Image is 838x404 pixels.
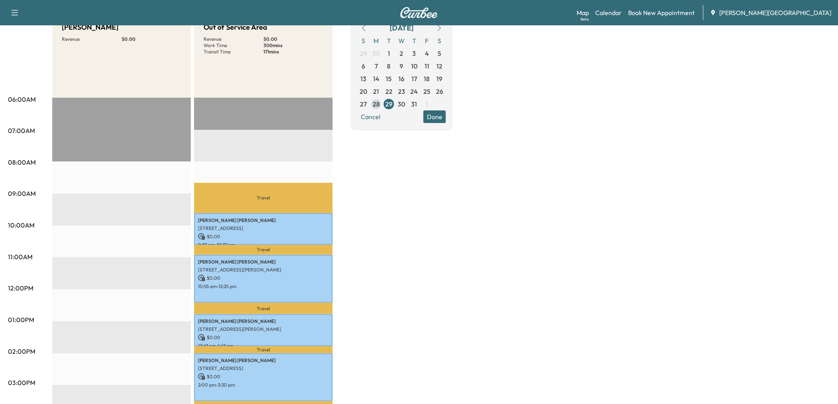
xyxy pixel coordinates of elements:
span: 9 [400,61,404,71]
p: [PERSON_NAME] [PERSON_NAME] [198,259,329,265]
p: [STREET_ADDRESS] [198,365,329,372]
p: $ 0.00 [198,334,329,341]
p: Work Time [204,42,263,49]
span: 5 [438,49,442,58]
span: M [370,34,383,47]
span: 16 [399,74,405,83]
p: $ 0.00 [198,373,329,380]
span: 12 [437,61,443,71]
p: 9:37 am - 10:37 am [198,242,329,248]
a: MapBeta [577,8,589,17]
span: 18 [424,74,430,83]
p: 06:00AM [8,95,36,104]
p: [STREET_ADDRESS][PERSON_NAME] [198,326,329,332]
p: Travel [194,245,333,254]
p: $ 0.00 [122,36,181,42]
span: 1 [426,99,428,109]
span: [PERSON_NAME][GEOGRAPHIC_DATA] [720,8,832,17]
span: 13 [361,74,367,83]
p: 11:00AM [8,252,32,262]
span: 1 [388,49,390,58]
p: 01:00PM [8,315,34,324]
a: Calendar [595,8,622,17]
span: 3 [413,49,416,58]
span: 29 [360,49,367,58]
span: 10 [411,61,417,71]
a: Book New Appointment [628,8,695,17]
p: $ 0.00 [198,275,329,282]
p: $ 0.00 [263,36,323,42]
span: T [408,34,421,47]
p: [STREET_ADDRESS][PERSON_NAME] [198,267,329,273]
span: 17 [411,74,417,83]
span: 25 [423,87,430,96]
span: 20 [360,87,368,96]
span: 7 [375,61,378,71]
span: S [357,34,370,47]
p: [PERSON_NAME] [PERSON_NAME] [198,217,329,224]
p: 171 mins [263,49,323,55]
p: 12:00PM [8,283,33,293]
span: T [383,34,395,47]
span: 27 [360,99,367,109]
span: 19 [437,74,443,83]
span: 30 [373,49,380,58]
div: Beta [581,16,589,22]
h5: [PERSON_NAME] [62,22,118,33]
span: F [421,34,433,47]
span: 14 [373,74,379,83]
p: Travel [194,346,333,353]
p: 10:55 am - 12:25 pm [198,283,329,290]
button: Cancel [357,110,384,123]
p: Transit Time [204,49,263,55]
p: 2:00 pm - 3:30 pm [198,382,329,388]
p: 300 mins [263,42,323,49]
p: $ 0.00 [198,233,329,240]
span: 31 [411,99,417,109]
p: [PERSON_NAME] [PERSON_NAME] [198,318,329,324]
span: 26 [436,87,443,96]
span: S [433,34,446,47]
p: Revenue [62,36,122,42]
p: Travel [194,303,333,315]
span: 6 [362,61,366,71]
h5: Out of Service Area [204,22,267,33]
span: W [395,34,408,47]
p: [PERSON_NAME] [PERSON_NAME] [198,357,329,364]
p: Travel [194,183,333,213]
span: 28 [373,99,380,109]
span: 22 [385,87,392,96]
span: 15 [386,74,392,83]
p: Revenue [204,36,263,42]
span: 11 [425,61,429,71]
p: 09:00AM [8,189,36,198]
p: [STREET_ADDRESS] [198,225,329,231]
span: 8 [387,61,391,71]
p: 02:00PM [8,347,35,356]
button: Done [423,110,446,123]
span: 24 [411,87,418,96]
p: 07:00AM [8,126,35,135]
p: 12:47 pm - 1:47 pm [198,343,329,349]
span: 30 [398,99,406,109]
p: 03:00PM [8,378,35,387]
img: Curbee Logo [400,7,438,18]
div: [DATE] [390,23,413,34]
span: 21 [373,87,379,96]
span: 4 [425,49,429,58]
span: 2 [400,49,404,58]
span: 23 [398,87,405,96]
p: 08:00AM [8,157,36,167]
p: 10:00AM [8,220,34,230]
span: 29 [385,99,392,109]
